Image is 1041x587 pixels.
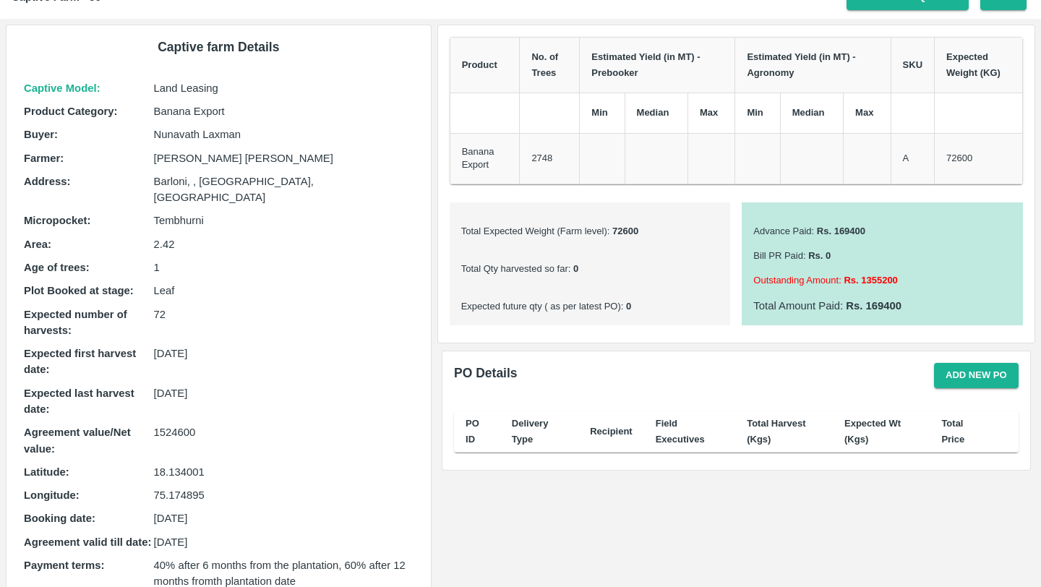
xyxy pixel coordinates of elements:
[154,236,414,252] p: 2.42
[24,285,134,296] b: Plot Booked at stage :
[753,225,1011,239] p: Advance Paid :
[24,560,104,571] b: Payment terms :
[735,37,891,93] th: Estimated Yield (in MT) - Agronomy
[24,82,100,94] b: Captive Model :
[461,300,719,314] p: Expected future qty ( as per latest PO) :
[24,106,118,117] b: Product Category :
[154,260,414,275] p: 1
[24,387,134,415] b: Expected last harvest date :
[466,418,479,445] b: PO ID
[24,129,58,140] b: Buyer :
[891,133,934,184] td: A
[154,80,414,96] p: Land Leasing
[24,153,64,164] b: Farmer :
[841,275,898,286] b: Rs. 1355200
[580,37,735,93] th: Estimated Yield (in MT) - Prebooker
[935,133,1023,184] td: 72600
[154,534,414,550] p: [DATE]
[753,298,1011,314] p: Total Amount Paid :
[570,263,578,274] b: 0
[154,127,414,142] p: Nunavath Laxman
[580,93,625,133] th: Min
[154,103,414,119] p: Banana Export
[154,213,414,228] p: Tembhurni
[891,37,934,93] th: SKU
[154,150,414,166] p: [PERSON_NAME] [PERSON_NAME]
[753,249,1011,263] p: Bill PR Paid :
[154,385,414,401] p: [DATE]
[625,93,687,133] th: Median
[735,93,780,133] th: Min
[154,510,414,526] p: [DATE]
[24,262,90,273] b: Age of trees :
[814,226,865,236] b: Rs. 169400
[844,93,891,133] th: Max
[590,426,633,437] b: Recipient
[154,346,414,361] p: [DATE]
[843,300,901,312] b: Rs. 169400
[24,348,136,375] b: Expected first harvest date :
[935,37,1023,93] th: Expected Weight (KG)
[687,93,734,133] th: Max
[520,37,580,93] th: No. of Trees
[154,424,414,440] p: 1524600
[461,262,719,276] p: Total Qty harvested so far :
[454,363,518,388] h6: PO Details
[461,225,719,239] p: Total Expected Weight (Farm level) :
[780,93,843,133] th: Median
[24,215,90,226] b: Micropocket :
[24,513,95,524] b: Booking date :
[753,274,1011,288] p: Outstanding Amount :
[154,173,414,206] p: Barloni, , [GEOGRAPHIC_DATA], [GEOGRAPHIC_DATA]
[520,133,580,184] td: 2748
[24,239,51,250] b: Area :
[934,363,1019,388] button: Add new PO
[450,37,520,93] th: Product
[844,418,901,445] b: Expected Wt (Kgs)
[806,250,831,261] b: Rs. 0
[24,489,80,501] b: Longitude :
[609,226,638,236] b: 72600
[656,418,705,445] b: Field Executives
[450,133,520,184] td: Banana Export
[24,536,152,548] b: Agreement valid till date :
[941,418,964,445] b: Total Price
[154,307,414,322] p: 72
[24,427,131,454] b: Agreement value/Net value :
[18,37,419,57] h6: Captive farm Details
[154,487,414,503] p: 75.174895
[512,418,549,445] b: Delivery Type
[24,466,69,478] b: Latitude :
[623,301,631,312] b: 0
[154,283,414,299] p: Leaf
[24,309,127,336] b: Expected number of harvests :
[154,464,414,480] p: 18.134001
[24,176,70,187] b: Address :
[747,418,805,445] b: Total Harvest (Kgs)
